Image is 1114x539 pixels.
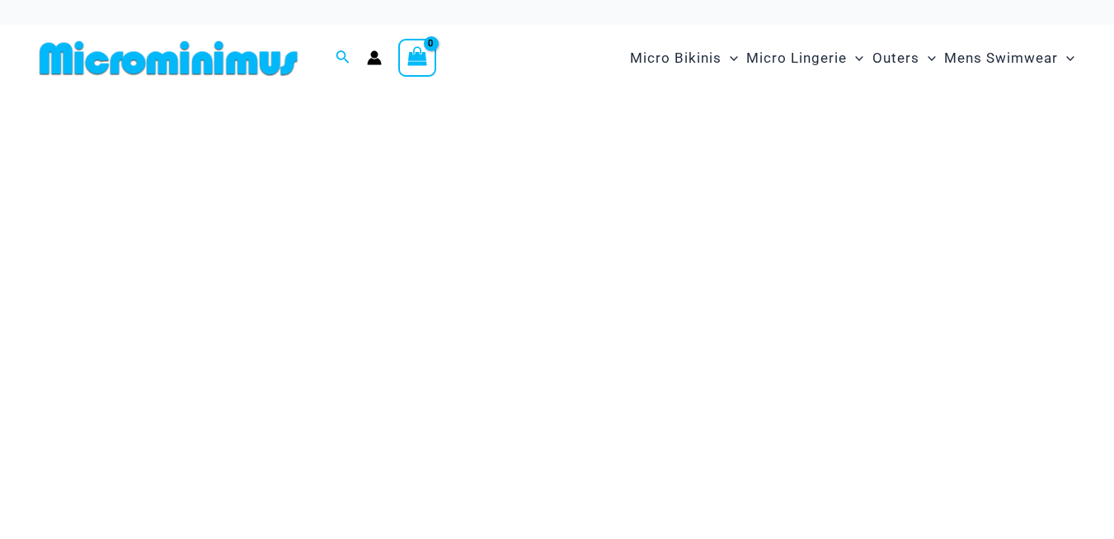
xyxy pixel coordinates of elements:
[398,39,436,77] a: View Shopping Cart, empty
[944,37,1058,79] span: Mens Swimwear
[722,37,738,79] span: Menu Toggle
[872,37,919,79] span: Outers
[630,37,722,79] span: Micro Bikinis
[919,37,936,79] span: Menu Toggle
[868,33,940,83] a: OutersMenu ToggleMenu Toggle
[746,37,847,79] span: Micro Lingerie
[626,33,742,83] a: Micro BikinisMenu ToggleMenu Toggle
[336,48,350,69] a: Search icon link
[847,37,863,79] span: Menu Toggle
[367,50,382,65] a: Account icon link
[940,33,1079,83] a: Mens SwimwearMenu ToggleMenu Toggle
[1058,37,1074,79] span: Menu Toggle
[742,33,867,83] a: Micro LingerieMenu ToggleMenu Toggle
[33,40,304,77] img: MM SHOP LOGO FLAT
[623,31,1081,86] nav: Site Navigation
